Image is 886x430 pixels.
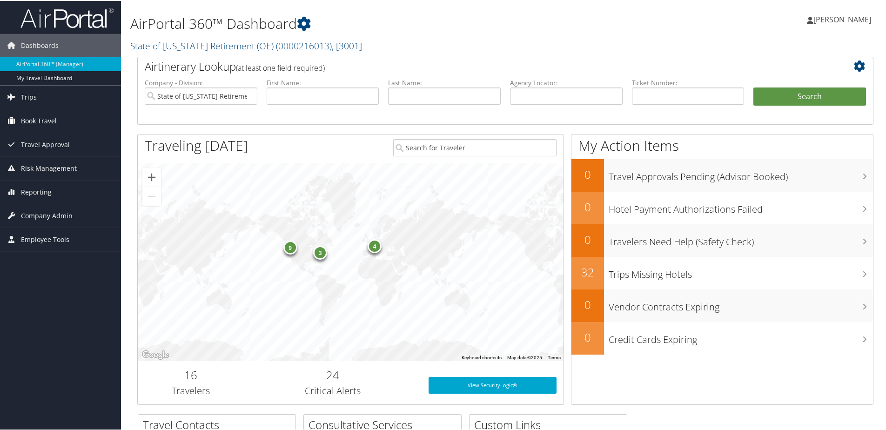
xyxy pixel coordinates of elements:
h3: Hotel Payment Authorizations Failed [609,197,873,215]
h3: Travel Approvals Pending (Advisor Booked) [609,165,873,182]
a: View SecurityLogic® [429,376,557,393]
h1: Traveling [DATE] [145,135,248,155]
input: Search for Traveler [393,138,557,155]
label: Ticket Number: [632,77,745,87]
h3: Travelers Need Help (Safety Check) [609,230,873,248]
a: 0Travelers Need Help (Safety Check) [571,223,873,256]
div: 9 [283,239,297,253]
button: Keyboard shortcuts [462,354,502,360]
h2: Airtinerary Lookup [145,58,805,74]
label: First Name: [267,77,379,87]
button: Search [753,87,866,105]
span: , [ 3001 ] [332,39,362,51]
h3: Critical Alerts [251,383,415,396]
div: 3 [313,244,327,258]
h2: 32 [571,263,604,279]
h1: AirPortal 360™ Dashboard [130,13,631,33]
span: Dashboards [21,33,59,56]
a: 0Vendor Contracts Expiring [571,289,873,321]
h3: Vendor Contracts Expiring [609,295,873,313]
h2: 16 [145,366,237,382]
h2: 0 [571,166,604,181]
div: 4 [368,238,382,252]
a: 0Credit Cards Expiring [571,321,873,354]
h3: Travelers [145,383,237,396]
span: Reporting [21,180,52,203]
span: [PERSON_NAME] [813,13,871,24]
span: ( 0000216013 ) [276,39,332,51]
span: Risk Management [21,156,77,179]
span: Company Admin [21,203,73,227]
span: (at least one field required) [236,62,325,72]
a: Open this area in Google Maps (opens a new window) [140,348,171,360]
img: airportal-logo.png [20,6,114,28]
button: Zoom in [142,167,161,186]
h2: 0 [571,329,604,344]
span: Trips [21,85,37,108]
a: [PERSON_NAME] [807,5,880,33]
h2: 0 [571,231,604,247]
h2: 0 [571,198,604,214]
a: State of [US_STATE] Retirement (OE) [130,39,362,51]
span: Employee Tools [21,227,69,250]
label: Last Name: [388,77,501,87]
h2: 0 [571,296,604,312]
a: 0Travel Approvals Pending (Advisor Booked) [571,158,873,191]
a: 0Hotel Payment Authorizations Failed [571,191,873,223]
img: Google [140,348,171,360]
span: Map data ©2025 [507,354,542,359]
h2: 24 [251,366,415,382]
label: Company - Division: [145,77,257,87]
h3: Credit Cards Expiring [609,328,873,345]
span: Travel Approval [21,132,70,155]
h3: Trips Missing Hotels [609,262,873,280]
button: Zoom out [142,186,161,205]
a: Terms (opens in new tab) [548,354,561,359]
a: 32Trips Missing Hotels [571,256,873,289]
label: Agency Locator: [510,77,623,87]
h1: My Action Items [571,135,873,155]
span: Book Travel [21,108,57,132]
